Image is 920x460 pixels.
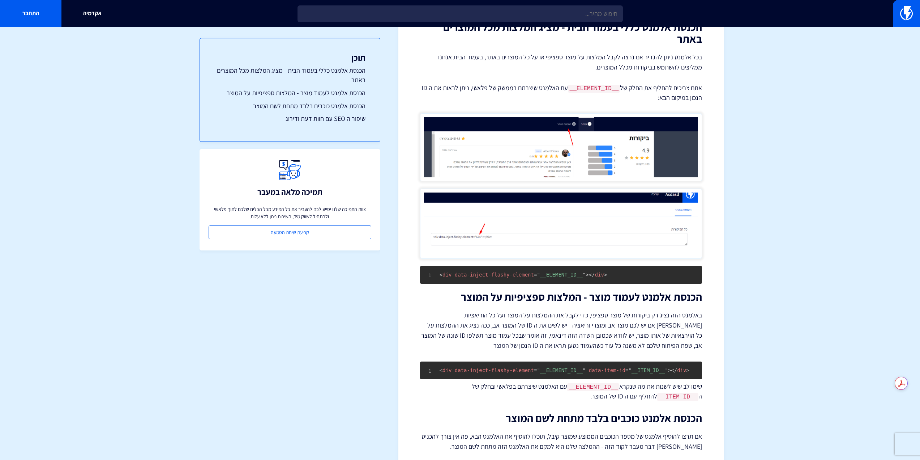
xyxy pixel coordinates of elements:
span: > [686,367,689,373]
span: " [583,272,586,278]
h3: תמיכה מלאה במעבר [257,187,322,196]
p: אם תרצו להוסיף אלמנט של מספר הכוכבים הממוצע שמוצר קיבל, תוכלו להוסיף את האלמנט הבא, פה אין צורך ל... [420,431,702,452]
span: data-inject-flashy-element [455,367,534,373]
span: __ELEMENT_ID__ [534,272,586,278]
span: " [665,367,668,373]
span: __ITEM_ID__ [625,367,668,373]
span: < [440,272,442,278]
h3: תוכן [214,53,365,62]
a: שיפור ה SEO עם חוות דעת ודירוג [214,114,365,123]
span: < [440,367,442,373]
span: " [583,367,586,373]
p: אתם צריכים להחליף את החלק של עם האלמנט שיצרתם בממשק של פלאשי, ניתן לראות את ה ID הנכון במיקום הבא: [420,83,702,102]
a: הכנסת אלמנט כוכבים בלבד מתחת לשם המוצר [214,101,365,111]
span: div [671,367,686,373]
span: " [628,367,631,373]
code: __ITEM_ID__ [657,393,699,401]
span: > [668,367,671,373]
span: __ELEMENT_ID__ [534,367,586,373]
input: חיפוש מהיר... [298,5,623,22]
span: data-item-id [589,367,625,373]
span: div [440,272,452,278]
span: div [589,272,604,278]
h2: הכנסת אלמנט לעמוד מוצר - המלצות ספציפיות על המוצר [420,291,702,303]
span: " [537,272,540,278]
span: data-inject-flashy-element [455,272,534,278]
span: </ [589,272,595,278]
p: באלמנט הזה נציג רק ביקורות של מוצר ספציפי, כדי לקבל את ההמלצות על המוצר ועל כל הוריאציות [PERSON_... [420,310,702,351]
span: = [534,272,537,278]
h2: הכנסת אלמנט כוכבים בלבד מתחת לשם המוצר [420,412,702,424]
span: > [586,272,589,278]
span: </ [671,367,677,373]
a: הכנסת אלמנט לעמוד מוצר - המלצות ספציפיות על המוצר [214,88,365,98]
span: = [534,367,537,373]
span: = [625,367,628,373]
p: שימו לב שיש לשנות את מה שנקרא עם האלמנט שיצרתם בפלאשי ובחלק של ה להחליף עם ה ID של המוצר. [420,382,702,401]
code: __ELEMENT_ID__ [567,383,619,391]
code: __ELEMENT_ID__ [568,85,620,93]
h2: הכנסת אלמנט כללי בעמוד הבית - מציג המלצות מכל המוצרים באתר [420,21,702,45]
span: div [440,367,452,373]
a: הכנסת אלמנט כללי בעמוד הבית - מציג המלצות מכל המוצרים באתר [214,66,365,84]
p: בכל אלמנט ניתן להגדיר אם נרצה לקבל המלצות על מוצר ספציפי או על כל המוצרים באתר, בעמוד הבית אנחנו ... [420,52,702,72]
a: קביעת שיחת הטמעה [209,225,371,239]
span: > [604,272,607,278]
p: צוות התמיכה שלנו יסייע לכם להעביר את כל המידע מכל הכלים שלכם לתוך פלאשי ולהתחיל לשווק מיד, השירות... [209,206,371,220]
span: " [537,367,540,373]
